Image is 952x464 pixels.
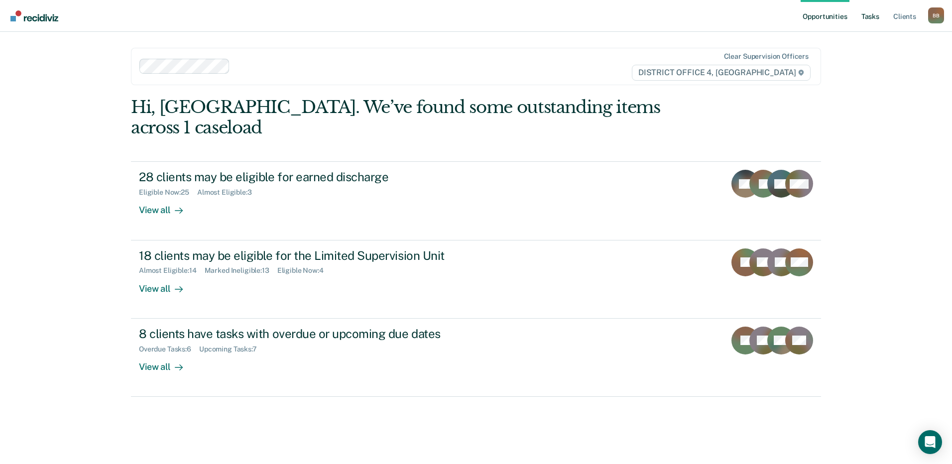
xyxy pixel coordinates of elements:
button: Profile dropdown button [928,7,944,23]
a: 28 clients may be eligible for earned dischargeEligible Now:25Almost Eligible:3View all [131,161,821,240]
div: Upcoming Tasks : 7 [199,345,265,353]
div: Hi, [GEOGRAPHIC_DATA]. We’ve found some outstanding items across 1 caseload [131,97,683,138]
div: B B [928,7,944,23]
div: Eligible Now : 4 [277,266,332,275]
div: 28 clients may be eligible for earned discharge [139,170,488,184]
div: View all [139,197,195,216]
span: DISTRICT OFFICE 4, [GEOGRAPHIC_DATA] [632,65,811,81]
div: Eligible Now : 25 [139,188,197,197]
div: Clear supervision officers [724,52,809,61]
div: 8 clients have tasks with overdue or upcoming due dates [139,327,488,341]
div: Almost Eligible : 14 [139,266,205,275]
div: Marked Ineligible : 13 [205,266,277,275]
a: 8 clients have tasks with overdue or upcoming due datesOverdue Tasks:6Upcoming Tasks:7View all [131,319,821,397]
div: Almost Eligible : 3 [197,188,260,197]
div: View all [139,275,195,294]
div: View all [139,353,195,372]
div: Open Intercom Messenger [918,430,942,454]
a: 18 clients may be eligible for the Limited Supervision UnitAlmost Eligible:14Marked Ineligible:13... [131,240,821,319]
div: 18 clients may be eligible for the Limited Supervision Unit [139,248,488,263]
img: Recidiviz [10,10,58,21]
div: Overdue Tasks : 6 [139,345,199,353]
